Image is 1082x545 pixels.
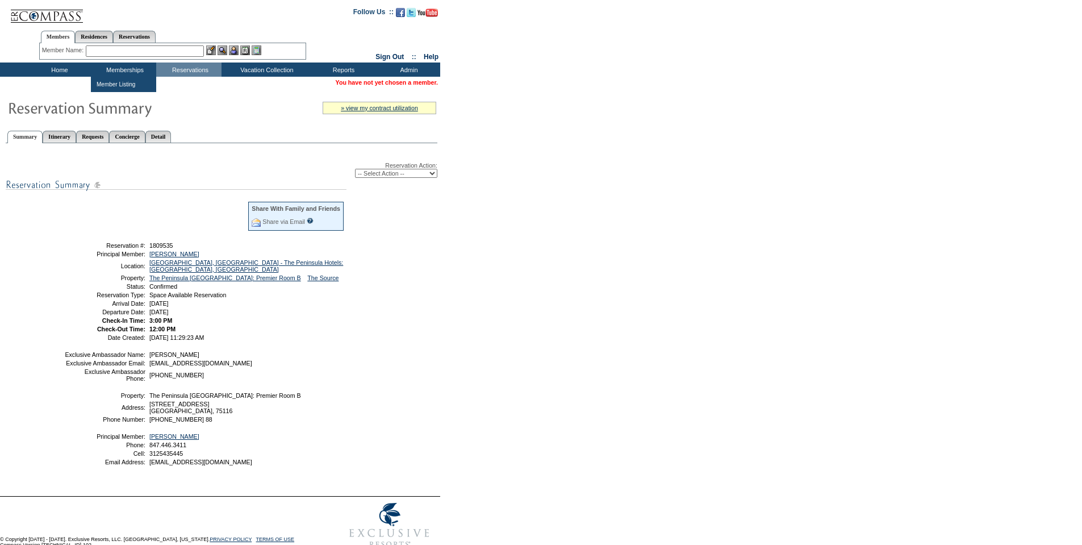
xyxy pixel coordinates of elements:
a: Itinerary [43,131,76,143]
img: Reservaton Summary [7,96,235,119]
a: Become our fan on Facebook [396,11,405,18]
div: Share With Family and Friends [252,205,340,212]
span: [STREET_ADDRESS] [GEOGRAPHIC_DATA], 75116 [149,401,232,414]
span: [PHONE_NUMBER] [149,372,204,378]
img: Impersonate [229,45,239,55]
strong: Check-In Time: [102,317,145,324]
a: Members [41,31,76,43]
a: PRIVACY POLICY [210,536,252,542]
td: Exclusive Ambassador Email: [64,360,145,367]
a: Summary [7,131,43,143]
a: [GEOGRAPHIC_DATA], [GEOGRAPHIC_DATA] - The Peninsula Hotels: [GEOGRAPHIC_DATA], [GEOGRAPHIC_DATA] [149,259,343,273]
td: Admin [375,63,440,77]
a: Follow us on Twitter [407,11,416,18]
td: Email Address: [64,459,145,465]
a: [PERSON_NAME] [149,251,199,257]
td: Property: [64,392,145,399]
td: Phone Number: [64,416,145,423]
a: Reservations [113,31,156,43]
span: 3125435445 [149,450,183,457]
td: Property: [64,274,145,281]
img: Follow us on Twitter [407,8,416,17]
a: Residences [75,31,113,43]
td: Member Listing [94,79,136,90]
span: [DATE] 11:29:23 AM [149,334,204,341]
td: Location: [64,259,145,273]
span: 3:00 PM [149,317,172,324]
span: 1809535 [149,242,173,249]
td: Cell: [64,450,145,457]
img: b_calculator.gif [252,45,261,55]
span: The Peninsula [GEOGRAPHIC_DATA]: Premier Room B [149,392,301,399]
td: Memberships [91,63,156,77]
span: Space Available Reservation [149,292,226,298]
a: Share via Email [262,218,305,225]
a: Concierge [109,131,145,143]
span: [EMAIL_ADDRESS][DOMAIN_NAME] [149,459,252,465]
span: [EMAIL_ADDRESS][DOMAIN_NAME] [149,360,252,367]
td: Vacation Collection [222,63,310,77]
span: You have not yet chosen a member. [336,79,438,86]
img: Subscribe to our YouTube Channel [417,9,438,17]
a: Subscribe to our YouTube Channel [417,11,438,18]
td: Exclusive Ambassador Name: [64,351,145,358]
td: Address: [64,401,145,414]
img: Reservations [240,45,250,55]
a: Requests [76,131,109,143]
a: » view my contract utilization [341,105,418,111]
div: Member Name: [42,45,86,55]
td: Follow Us :: [353,7,394,20]
td: Reservation Type: [64,292,145,298]
img: subTtlResSummary.gif [6,178,346,192]
td: Home [26,63,91,77]
span: 12:00 PM [149,326,176,332]
img: Become our fan on Facebook [396,8,405,17]
img: View [218,45,227,55]
a: Help [424,53,438,61]
td: Reservation #: [64,242,145,249]
td: Principal Member: [64,433,145,440]
td: Reports [310,63,375,77]
strong: Check-Out Time: [97,326,145,332]
a: The Source [307,274,339,281]
img: b_edit.gif [206,45,216,55]
a: Detail [145,131,172,143]
span: 847.446.3411 [149,442,186,448]
a: [PERSON_NAME] [149,433,199,440]
span: Confirmed [149,283,177,290]
div: Reservation Action: [6,162,437,178]
a: TERMS OF USE [256,536,295,542]
td: Reservations [156,63,222,77]
span: :: [412,53,416,61]
input: What is this? [307,218,314,224]
td: Arrival Date: [64,300,145,307]
span: [DATE] [149,309,169,315]
a: Sign Out [375,53,404,61]
td: Exclusive Ambassador Phone: [64,368,145,382]
td: Departure Date: [64,309,145,315]
span: [DATE] [149,300,169,307]
td: Principal Member: [64,251,145,257]
td: Status: [64,283,145,290]
td: Phone: [64,442,145,448]
span: [PHONE_NUMBER] 88 [149,416,212,423]
a: The Peninsula [GEOGRAPHIC_DATA]: Premier Room B [149,274,301,281]
td: Date Created: [64,334,145,341]
span: [PERSON_NAME] [149,351,199,358]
